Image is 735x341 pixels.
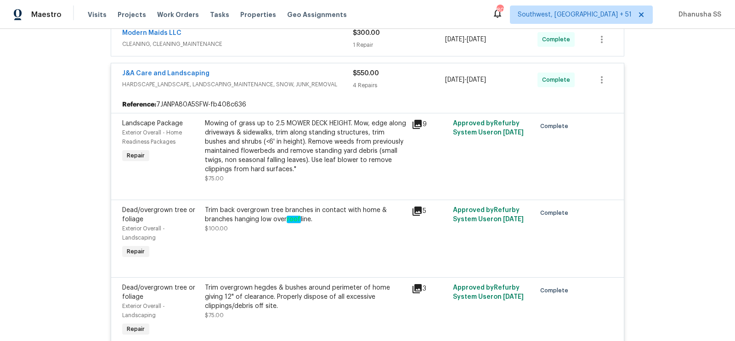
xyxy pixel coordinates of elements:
span: Complete [542,75,574,84]
span: [DATE] [503,129,524,136]
span: [DATE] [467,36,486,43]
a: J&A Care and Landscaping [122,70,209,77]
span: Dead/overgrown tree or foliage [122,285,195,300]
span: HARDSCAPE_LANDSCAPE, LANDSCAPING_MAINTENANCE, SNOW, JUNK_REMOVAL [122,80,353,89]
div: 5 [412,206,447,217]
span: Repair [123,151,148,160]
div: 4 Repairs [353,81,445,90]
span: $550.00 [353,70,379,77]
span: Approved by Refurby System User on [453,285,524,300]
span: Complete [542,35,574,44]
span: - [445,35,486,44]
span: Exterior Overall - Landscaping [122,226,165,240]
span: Complete [540,122,572,131]
span: Tasks [210,11,229,18]
div: Trim overgrown hegdes & bushes around perimeter of home giving 12" of clearance. Properly dispose... [205,283,406,311]
span: Exterior Overall - Home Readiness Packages [122,130,182,145]
span: Maestro [31,10,62,19]
div: Mowing of grass up to 2.5 MOWER DECK HEIGHT. Mow, edge along driveways & sidewalks, trim along st... [205,119,406,174]
span: Dhanusha SS [675,10,721,19]
span: Geo Assignments [287,10,347,19]
span: [DATE] [503,294,524,300]
span: CLEANING, CLEANING_MAINTENANCE [122,39,353,49]
span: [DATE] [467,77,486,83]
span: Dead/overgrown tree or foliage [122,207,195,223]
div: 7JANPA80A5SFW-fb408c636 [111,96,624,113]
span: $100.00 [205,226,228,231]
span: - [445,75,486,84]
span: Repair [123,247,148,256]
div: 1 Repair [353,40,445,50]
div: 3 [412,283,447,294]
span: Work Orders [157,10,199,19]
span: Southwest, [GEOGRAPHIC_DATA] + 51 [518,10,632,19]
span: Approved by Refurby System User on [453,207,524,223]
span: Exterior Overall - Landscaping [122,303,165,318]
a: Modern Maids LLC [122,30,181,36]
span: $300.00 [353,30,380,36]
span: $75.00 [205,313,224,318]
span: [DATE] [445,77,464,83]
span: Landscape Package [122,120,183,127]
div: 9 [412,119,447,130]
span: Complete [540,286,572,295]
span: Repair [123,324,148,334]
div: Trim back overgrown tree branches in contact with home & branches hanging low over line. [205,206,406,224]
span: $75.00 [205,176,224,181]
em: roof [287,216,301,223]
div: 809 [497,6,503,15]
span: [DATE] [503,216,524,223]
span: Approved by Refurby System User on [453,120,524,136]
span: Properties [240,10,276,19]
b: Reference: [122,100,156,109]
span: Complete [540,208,572,218]
span: Projects [118,10,146,19]
span: Visits [88,10,107,19]
span: [DATE] [445,36,464,43]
